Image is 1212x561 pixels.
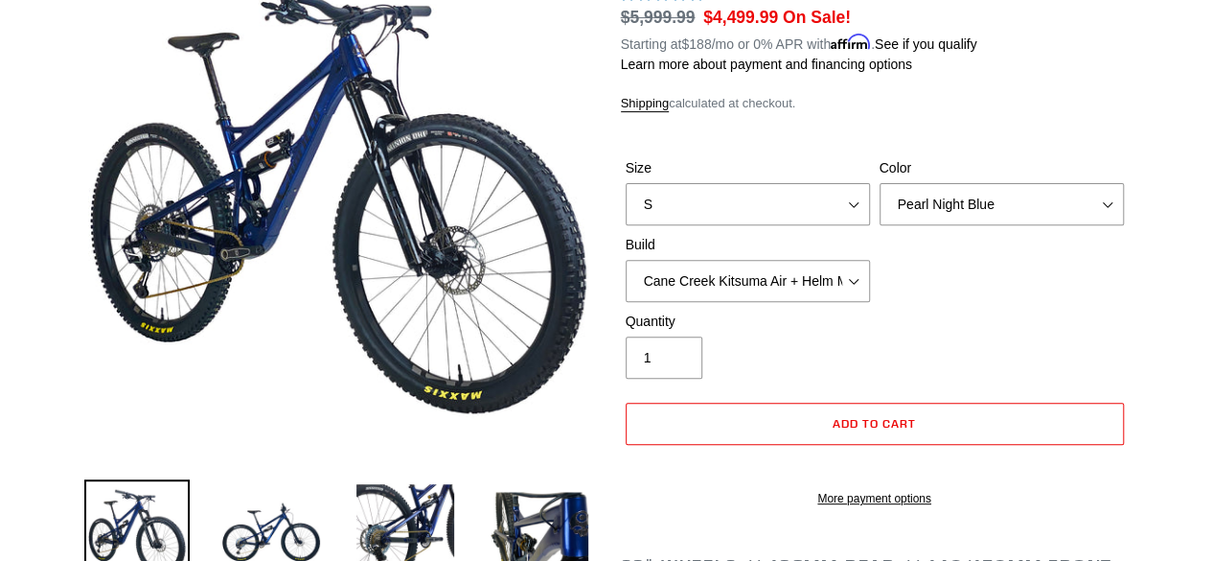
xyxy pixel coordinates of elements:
[626,235,870,255] label: Build
[626,403,1124,445] button: Add to cart
[875,36,977,52] a: See if you qualify - Learn more about Affirm Financing (opens in modal)
[626,158,870,178] label: Size
[626,312,870,332] label: Quantity
[703,8,778,27] span: $4,499.99
[880,158,1124,178] label: Color
[621,96,670,112] a: Shipping
[831,34,871,50] span: Affirm
[621,57,912,72] a: Learn more about payment and financing options
[833,416,916,431] span: Add to cart
[621,94,1129,113] div: calculated at checkout.
[626,490,1124,507] a: More payment options
[783,5,851,30] span: On Sale!
[681,36,711,52] span: $188
[621,8,696,27] s: $5,999.99
[621,30,977,55] p: Starting at /mo or 0% APR with .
